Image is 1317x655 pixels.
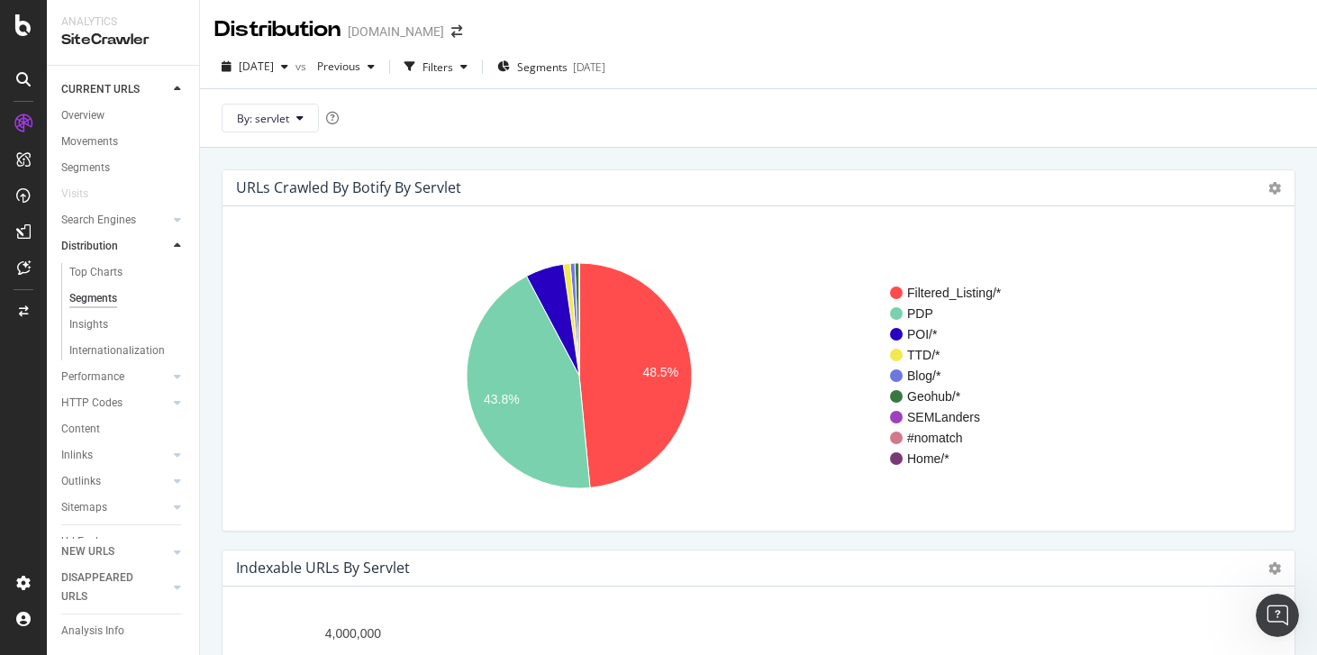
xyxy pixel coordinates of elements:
a: Content [61,420,186,439]
a: Movements [61,132,186,151]
a: Distribution [61,237,168,256]
a: NEW URLS [61,542,168,561]
a: Performance [61,368,168,387]
div: Analysis Info [61,622,124,641]
a: CURRENT URLS [61,80,168,99]
div: Analytics [61,14,185,30]
a: Segments [69,289,186,308]
div: Search Engines [61,211,136,230]
text: SEMLanders [907,410,980,424]
span: 2025 Sep. 1st [239,59,274,74]
span: vs [295,59,310,74]
div: Segments [69,289,117,308]
span: Previous [310,59,360,74]
div: NEW URLS [61,542,114,561]
text: 48.5% [642,365,678,379]
div: Overview [61,106,104,125]
div: Sitemaps [61,498,107,517]
a: Visits [61,185,106,204]
a: HTTP Codes [61,394,168,413]
div: Insights [69,315,108,334]
text: Filtered_Listing/* [907,286,1002,300]
div: Top Charts [69,263,123,282]
div: Visits [61,185,88,204]
a: DISAPPEARED URLS [61,569,168,606]
div: SiteCrawler [61,30,185,50]
div: [DOMAIN_NAME] [348,23,444,41]
a: Search Engines [61,211,168,230]
text: 43.8% [484,392,520,406]
span: Segments [517,59,568,75]
a: Internationalization [69,341,186,360]
a: Segments [61,159,186,177]
button: By: servlet [222,104,319,132]
h4: Indexable URLs by servlet [236,556,410,580]
a: Inlinks [61,446,168,465]
div: Internationalization [69,341,165,360]
text: Blog/* [907,368,941,383]
a: Outlinks [61,472,168,491]
div: CURRENT URLS [61,80,140,99]
span: By: servlet [237,111,289,126]
text: Geohub/* [907,389,961,404]
div: Inlinks [61,446,93,465]
div: Distribution [61,237,118,256]
text: #nomatch [907,431,962,445]
div: Url Explorer [61,532,117,551]
button: Previous [310,52,382,81]
text: PDP [907,306,933,321]
a: Overview [61,106,186,125]
button: Segments[DATE] [490,52,613,81]
button: Filters [397,52,475,81]
div: Filters [422,59,453,75]
a: Sitemaps [61,498,168,517]
text: TTD/* [907,348,940,362]
div: Distribution [214,14,341,45]
div: [DATE] [573,59,605,75]
i: Options [1268,562,1281,575]
div: arrow-right-arrow-left [451,25,462,38]
div: Performance [61,368,124,387]
div: Content [61,420,100,439]
h4: URLs Crawled By Botify By servlet [236,176,461,200]
svg: A chart. [237,235,1280,516]
a: Top Charts [69,263,186,282]
iframe: Intercom live chat [1256,594,1299,637]
div: Movements [61,132,118,151]
div: Outlinks [61,472,101,491]
div: HTTP Codes [61,394,123,413]
a: Analysis Info [61,622,186,641]
div: Segments [61,159,110,177]
text: POI/* [907,327,938,341]
a: Insights [69,315,186,334]
i: Options [1268,182,1281,195]
button: [DATE] [214,52,295,81]
text: 4,000,000 [325,627,381,641]
div: DISAPPEARED URLS [61,569,152,606]
a: Url Explorer [61,532,186,551]
text: Home/* [907,451,949,466]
